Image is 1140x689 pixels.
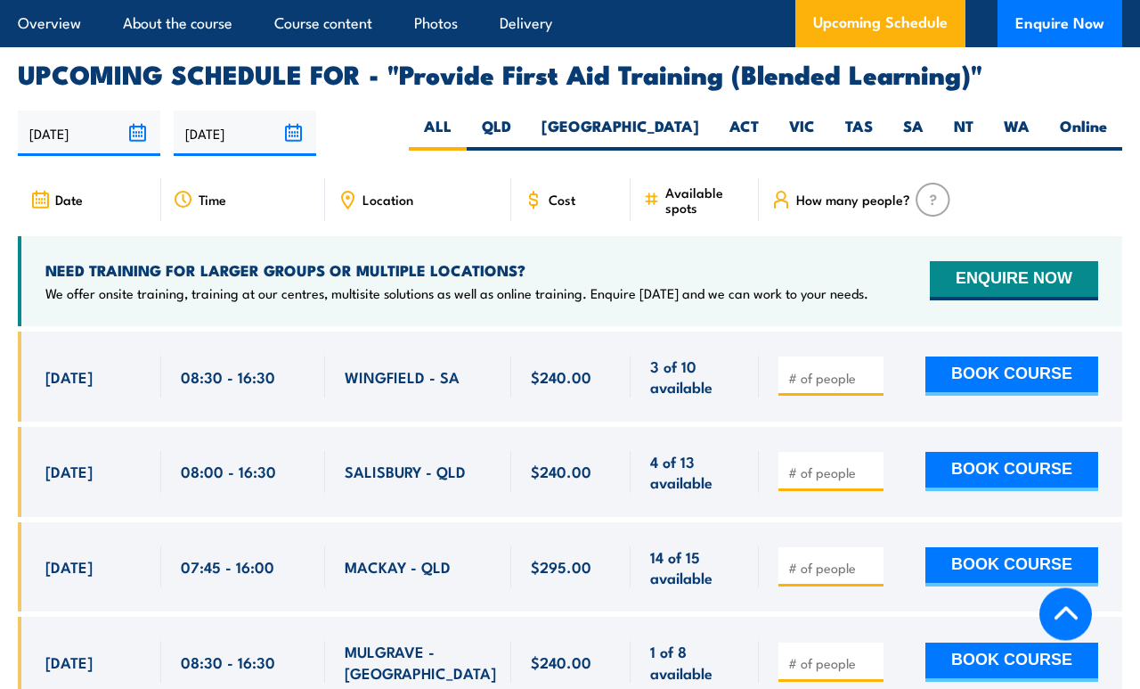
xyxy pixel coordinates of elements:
[181,366,275,387] span: 08:30 - 16:30
[788,654,877,672] input: # of people
[45,556,93,577] span: [DATE]
[526,116,714,151] label: [GEOGRAPHIC_DATA]
[774,116,830,151] label: VIC
[45,461,93,481] span: [DATE]
[531,556,591,577] span: $295.00
[830,116,888,151] label: TAS
[345,461,466,481] span: SALISBURY - QLD
[788,369,877,387] input: # of people
[930,261,1098,300] button: ENQUIRE NOW
[45,366,93,387] span: [DATE]
[181,652,275,672] span: 08:30 - 16:30
[925,452,1098,491] button: BOOK COURSE
[650,546,739,588] span: 14 of 15 available
[796,192,910,207] span: How many people?
[665,185,746,215] span: Available spots
[345,556,451,577] span: MACKAY - QLD
[888,116,939,151] label: SA
[467,116,526,151] label: QLD
[362,192,413,207] span: Location
[181,461,276,481] span: 08:00 - 16:30
[45,652,93,672] span: [DATE]
[925,643,1098,682] button: BOOK COURSE
[714,116,774,151] label: ACT
[989,116,1045,151] label: WA
[650,356,739,398] span: 3 of 10 available
[45,260,868,280] h4: NEED TRAINING FOR LARGER GROUPS OR MULTIPLE LOCATIONS?
[650,451,739,493] span: 4 of 13 available
[174,111,316,156] input: To date
[531,461,591,481] span: $240.00
[788,463,877,481] input: # of people
[345,366,460,387] span: WINGFIELD - SA
[939,116,989,151] label: NT
[549,192,575,207] span: Cost
[181,556,274,577] span: 07:45 - 16:00
[788,559,877,577] input: # of people
[925,357,1098,396] button: BOOK COURSE
[55,192,83,207] span: Date
[18,111,160,156] input: From date
[650,641,739,683] span: 1 of 8 available
[199,192,226,207] span: Time
[45,284,868,302] p: We offer onsite training, training at our centres, multisite solutions as well as online training...
[18,62,1122,85] h2: UPCOMING SCHEDULE FOR - "Provide First Aid Training (Blended Learning)"
[925,547,1098,586] button: BOOK COURSE
[345,641,496,683] span: MULGRAVE - [GEOGRAPHIC_DATA]
[1045,116,1122,151] label: Online
[531,366,591,387] span: $240.00
[531,652,591,672] span: $240.00
[409,116,467,151] label: ALL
